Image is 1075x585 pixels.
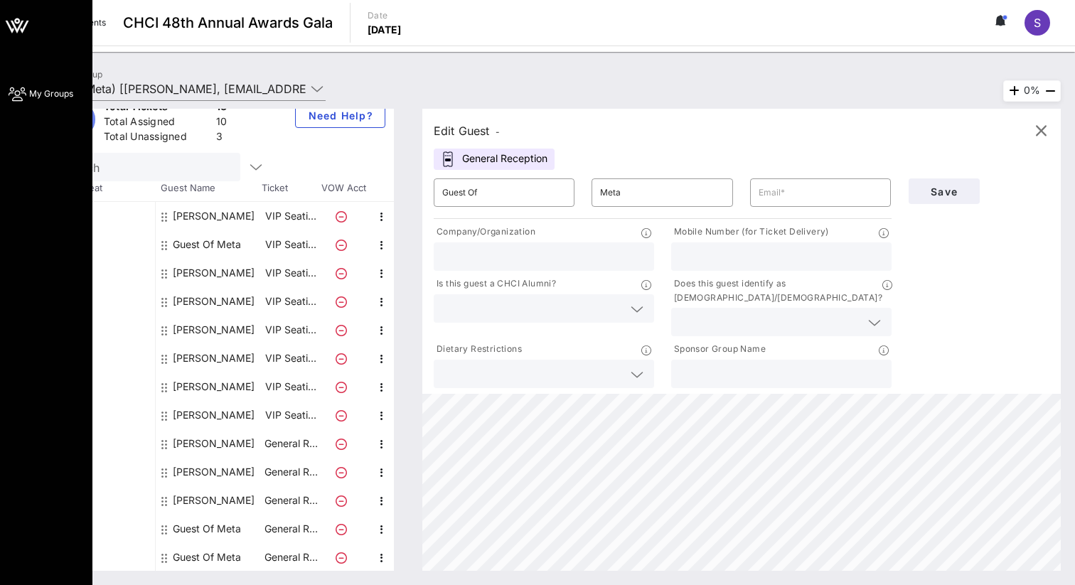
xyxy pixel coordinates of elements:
[600,181,724,204] input: Last Name*
[216,114,228,132] div: 10
[909,178,980,204] button: Save
[434,277,556,291] p: Is this guest a CHCI Alumni?
[48,401,155,429] div: 214 • 8
[920,186,968,198] span: Save
[262,515,319,543] p: General R…
[216,129,228,147] div: 3
[173,316,255,344] div: Carlos Gutierrez
[216,100,228,117] div: 13
[671,342,766,357] p: Sponsor Group Name
[173,401,255,429] div: Emilia Gutierrez
[48,316,155,344] div: 214 • 5
[262,181,319,195] span: Ticket
[48,429,155,458] div: 220 • 1
[173,543,241,571] div: Guest Of Meta
[368,23,402,37] p: [DATE]
[48,543,155,571] div: -
[173,486,255,515] div: Maddie Fumi
[262,344,319,372] p: VIP Seati…
[48,181,155,195] span: Table, Seat
[173,372,255,401] div: Chris Randle
[123,12,333,33] span: CHCI 48th Annual Awards Gala
[759,181,882,204] input: Email*
[48,259,155,287] div: 214 • 3
[173,458,255,486] div: Mirella Manilla
[173,344,255,372] div: Costa Costidis
[48,486,155,515] div: 220 • 3
[434,121,500,141] div: Edit Guest
[173,515,241,543] div: Guest Of Meta
[173,202,255,230] div: Shelly Marc
[262,287,319,316] p: VIP Seati…
[368,9,402,23] p: Date
[262,230,319,259] p: VIP Seati…
[262,543,319,571] p: General R…
[173,230,241,259] div: Guest Of Meta
[104,129,210,147] div: Total Unassigned
[48,372,155,401] div: 214 • 7
[1034,16,1041,30] span: S
[173,287,255,316] div: Rosa Mendoza
[496,127,500,137] span: -
[1025,10,1050,36] div: S
[434,149,555,170] div: General Reception
[262,316,319,344] p: VIP Seati…
[262,401,319,429] p: VIP Seati…
[434,225,535,240] p: Company/Organization
[48,344,155,372] div: 214 • 6
[262,429,319,458] p: General R…
[173,259,255,287] div: Jesse Nichols
[104,114,210,132] div: Total Assigned
[9,85,73,102] a: My Groups
[104,100,210,117] div: Total Tickets
[671,225,829,240] p: Mobile Number (for Ticket Delivery)
[48,287,155,316] div: 214 • 4
[29,87,73,100] span: My Groups
[319,181,368,195] span: VOW Acct
[295,102,385,128] button: Need Help?
[1003,80,1061,102] div: 0%
[262,458,319,486] p: General R…
[442,181,566,204] input: First Name*
[671,277,882,305] p: Does this guest identify as [DEMOGRAPHIC_DATA]/[DEMOGRAPHIC_DATA]?
[307,109,373,122] span: Need Help?
[262,202,319,230] p: VIP Seati…
[48,515,155,543] div: -
[48,230,155,259] div: 214 • 2
[155,181,262,195] span: Guest Name
[48,202,155,230] div: 214 • 1
[48,458,155,486] div: 220 • 2
[262,259,319,287] p: VIP Seati…
[262,372,319,401] p: VIP Seati…
[262,486,319,515] p: General R…
[434,342,522,357] p: Dietary Restrictions
[173,429,255,458] div: Sonia Gill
